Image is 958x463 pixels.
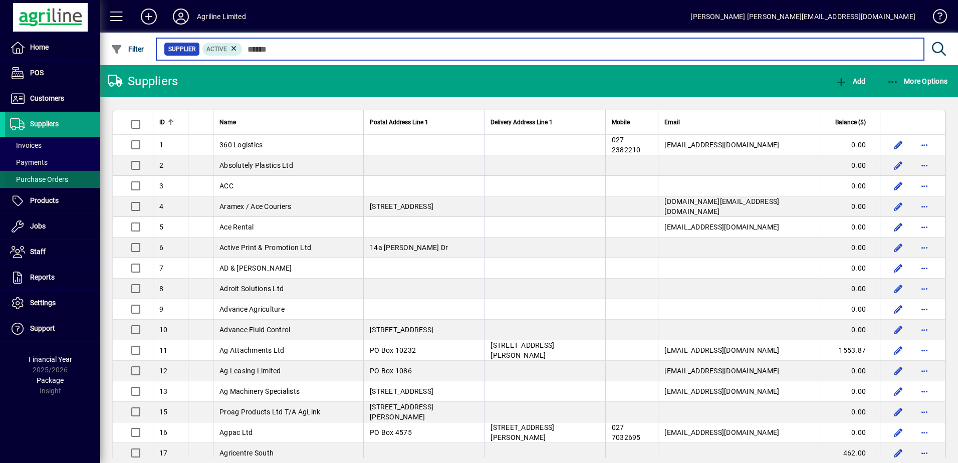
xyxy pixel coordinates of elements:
span: 5 [159,223,163,231]
a: Invoices [5,137,100,154]
span: Add [835,77,865,85]
span: Payments [10,158,48,166]
button: More Options [884,72,950,90]
span: 7 [159,264,163,272]
span: More Options [887,77,948,85]
span: [EMAIL_ADDRESS][DOMAIN_NAME] [664,141,779,149]
button: More options [916,178,932,194]
td: 0.00 [820,217,880,238]
td: 0.00 [820,299,880,320]
button: Edit [890,342,906,358]
div: Name [219,117,357,128]
button: Edit [890,301,906,317]
span: Email [664,117,680,128]
button: Edit [890,157,906,173]
span: [STREET_ADDRESS][PERSON_NAME] [491,423,554,441]
span: Invoices [10,141,42,149]
button: More options [916,157,932,173]
span: Delivery Address Line 1 [491,117,553,128]
span: 15 [159,408,168,416]
span: Adroit Solutions Ltd [219,285,284,293]
button: Filter [108,40,147,58]
a: Home [5,35,100,60]
span: 027 2382210 [612,136,641,154]
span: 11 [159,346,168,354]
a: Staff [5,240,100,265]
span: Filter [111,45,144,53]
button: Edit [890,281,906,297]
span: 1 [159,141,163,149]
button: Edit [890,404,906,420]
div: Balance ($) [826,117,875,128]
button: More options [916,198,932,214]
span: [STREET_ADDRESS][PERSON_NAME] [370,403,433,421]
div: Mobile [612,117,652,128]
span: Advance Agriculture [219,305,285,313]
button: Edit [890,424,906,440]
span: Suppliers [30,120,59,128]
a: Settings [5,291,100,316]
div: [PERSON_NAME] [PERSON_NAME][EMAIL_ADDRESS][DOMAIN_NAME] [690,9,915,25]
span: Staff [30,248,46,256]
button: Profile [165,8,197,26]
button: More options [916,404,932,420]
span: PO Box 1086 [370,367,412,375]
td: 0.00 [820,258,880,279]
td: 0.00 [820,155,880,176]
button: Edit [890,240,906,256]
button: More options [916,281,932,297]
td: 0.00 [820,381,880,402]
span: 17 [159,449,168,457]
span: ACC [219,182,233,190]
span: AD & [PERSON_NAME] [219,264,292,272]
a: Purchase Orders [5,171,100,188]
span: 2 [159,161,163,169]
td: 1553.87 [820,340,880,361]
span: [EMAIL_ADDRESS][DOMAIN_NAME] [664,346,779,354]
td: 0.00 [820,402,880,422]
span: 3 [159,182,163,190]
span: ID [159,117,165,128]
span: Products [30,196,59,204]
td: 0.00 [820,196,880,217]
mat-chip: Activation Status: Active [202,43,243,56]
span: 8 [159,285,163,293]
span: Home [30,43,49,51]
span: Name [219,117,236,128]
td: 0.00 [820,320,880,340]
span: 13 [159,387,168,395]
div: Agriline Limited [197,9,246,25]
button: Edit [890,178,906,194]
button: More options [916,219,932,235]
a: Jobs [5,214,100,239]
button: More options [916,301,932,317]
span: 4 [159,202,163,210]
span: Active Print & Promotion Ltd [219,244,311,252]
span: Aramex / Ace Couriers [219,202,291,210]
span: Package [37,376,64,384]
span: Ace Rental [219,223,254,231]
div: Suppliers [108,73,178,89]
button: Add [133,8,165,26]
button: Edit [890,363,906,379]
button: More options [916,322,932,338]
span: Supplier [168,44,195,54]
span: Absolutely Plastics Ltd [219,161,293,169]
span: PO Box 4575 [370,428,412,436]
td: 0.00 [820,422,880,443]
td: 0.00 [820,279,880,299]
span: 12 [159,367,168,375]
span: 027 7032695 [612,423,641,441]
span: Agricentre South [219,449,274,457]
button: Edit [890,219,906,235]
span: [STREET_ADDRESS] [370,202,433,210]
button: More options [916,260,932,276]
span: [DOMAIN_NAME][EMAIL_ADDRESS][DOMAIN_NAME] [664,197,779,215]
span: [EMAIL_ADDRESS][DOMAIN_NAME] [664,367,779,375]
button: More options [916,137,932,153]
span: [EMAIL_ADDRESS][DOMAIN_NAME] [664,223,779,231]
span: [STREET_ADDRESS] [370,326,433,334]
button: Edit [890,260,906,276]
span: Ag Leasing Limited [219,367,281,375]
span: Postal Address Line 1 [370,117,428,128]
